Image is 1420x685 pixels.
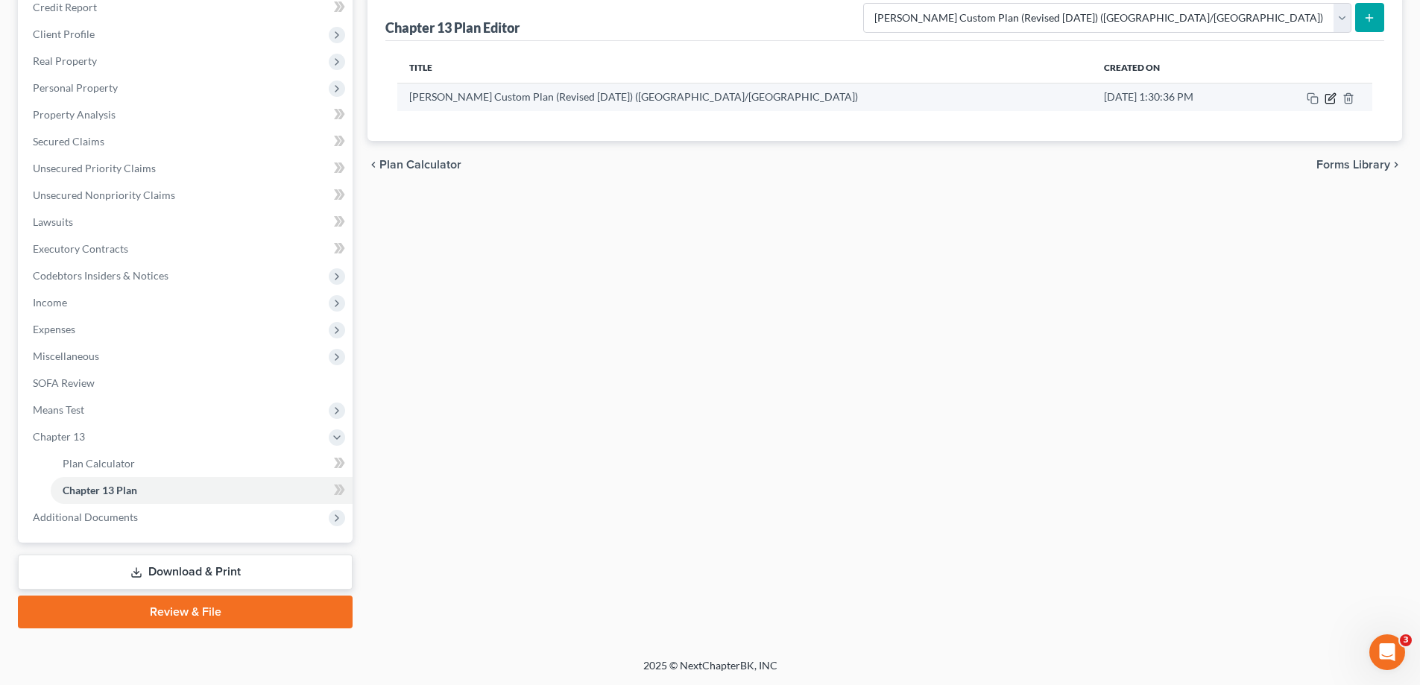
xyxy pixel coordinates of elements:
span: SOFA Review [33,376,95,389]
a: Chapter 13 Plan [51,477,353,504]
span: Credit Report [33,1,97,13]
span: Secured Claims [33,135,104,148]
a: Review & File [18,596,353,628]
a: Unsecured Nonpriority Claims [21,182,353,209]
span: Plan Calculator [379,159,461,171]
button: Forms Library chevron_right [1316,159,1402,171]
div: 2025 © NextChapterBK, INC [285,658,1135,685]
span: Client Profile [33,28,95,40]
span: 3 [1400,634,1412,646]
span: Chapter 13 Plan [63,484,137,496]
div: Chapter 13 Plan Editor [385,19,520,37]
span: Forms Library [1316,159,1390,171]
span: Expenses [33,323,75,335]
span: Miscellaneous [33,350,99,362]
span: Means Test [33,403,84,416]
i: chevron_right [1390,159,1402,171]
span: Income [33,296,67,309]
span: Executory Contracts [33,242,128,255]
span: Unsecured Priority Claims [33,162,156,174]
span: Real Property [33,54,97,67]
span: Additional Documents [33,511,138,523]
a: SOFA Review [21,370,353,397]
button: chevron_left Plan Calculator [367,159,461,171]
td: [PERSON_NAME] Custom Plan (Revised [DATE]) ([GEOGRAPHIC_DATA]/[GEOGRAPHIC_DATA]) [397,83,1092,111]
a: Download & Print [18,555,353,590]
span: Lawsuits [33,215,73,228]
iframe: Intercom live chat [1369,634,1405,670]
span: Unsecured Nonpriority Claims [33,189,175,201]
a: Secured Claims [21,128,353,155]
i: chevron_left [367,159,379,171]
a: Property Analysis [21,101,353,128]
td: [DATE] 1:30:36 PM [1092,83,1258,111]
th: Created On [1092,53,1258,83]
a: Lawsuits [21,209,353,236]
span: Property Analysis [33,108,116,121]
span: Personal Property [33,81,118,94]
span: Plan Calculator [63,457,135,470]
span: Codebtors Insiders & Notices [33,269,168,282]
a: Executory Contracts [21,236,353,262]
a: Plan Calculator [51,450,353,477]
th: Title [397,53,1092,83]
a: Unsecured Priority Claims [21,155,353,182]
span: Chapter 13 [33,430,85,443]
